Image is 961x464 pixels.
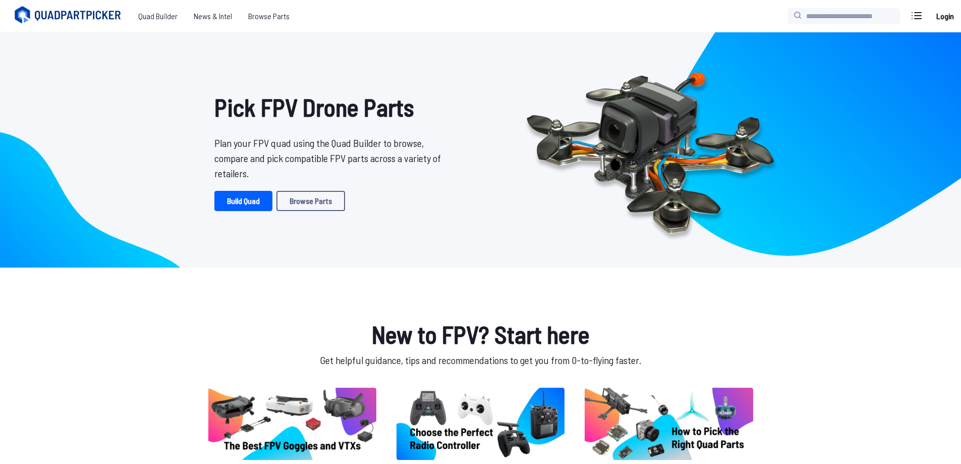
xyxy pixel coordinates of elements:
[214,191,272,211] a: Build Quad
[208,388,376,460] img: image of post
[397,388,564,460] img: image of post
[186,6,240,26] a: News & Intel
[130,6,186,26] a: Quad Builder
[505,49,796,251] img: Quadcopter
[276,191,345,211] a: Browse Parts
[240,6,298,26] a: Browse Parts
[933,6,957,26] a: Login
[206,316,755,352] h1: New to FPV? Start here
[214,89,448,125] h1: Pick FPV Drone Parts
[214,135,448,181] p: Plan your FPV quad using the Quad Builder to browse, compare and pick compatible FPV parts across...
[585,388,753,460] img: image of post
[206,352,755,368] p: Get helpful guidance, tips and recommendations to get you from 0-to-flying faster.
